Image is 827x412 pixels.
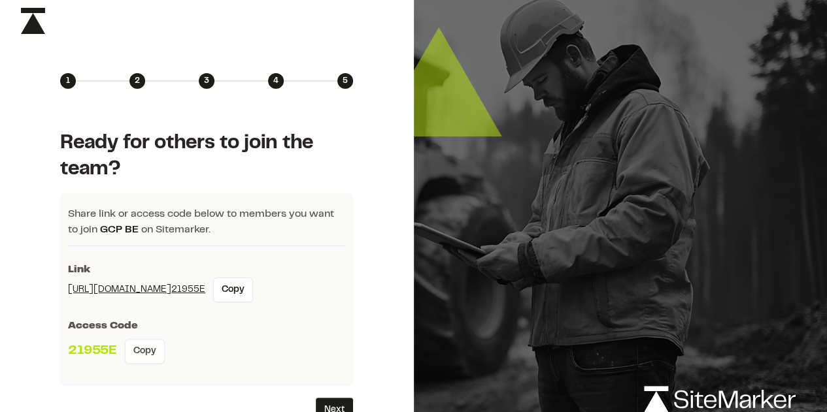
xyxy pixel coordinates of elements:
div: 2 [129,73,145,89]
button: Copy [125,339,165,364]
h1: Ready for others to join the team? [60,131,353,183]
div: 5 [337,73,353,89]
img: icon-black-rebrand.svg [21,8,45,34]
a: [URL][DOMAIN_NAME]21955E [68,283,205,297]
p: Access Code [68,318,345,334]
div: 3 [199,73,214,89]
div: 4 [268,73,284,89]
div: 1 [60,73,76,89]
p: Link [68,262,345,277]
p: Share link or access code below to members you want to join on Sitemarker. [68,206,345,246]
button: Copy [213,277,253,302]
p: 21955E [68,341,117,361]
img: logo-white-rebrand.svg [644,386,796,412]
span: GCP BE [100,225,139,234]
